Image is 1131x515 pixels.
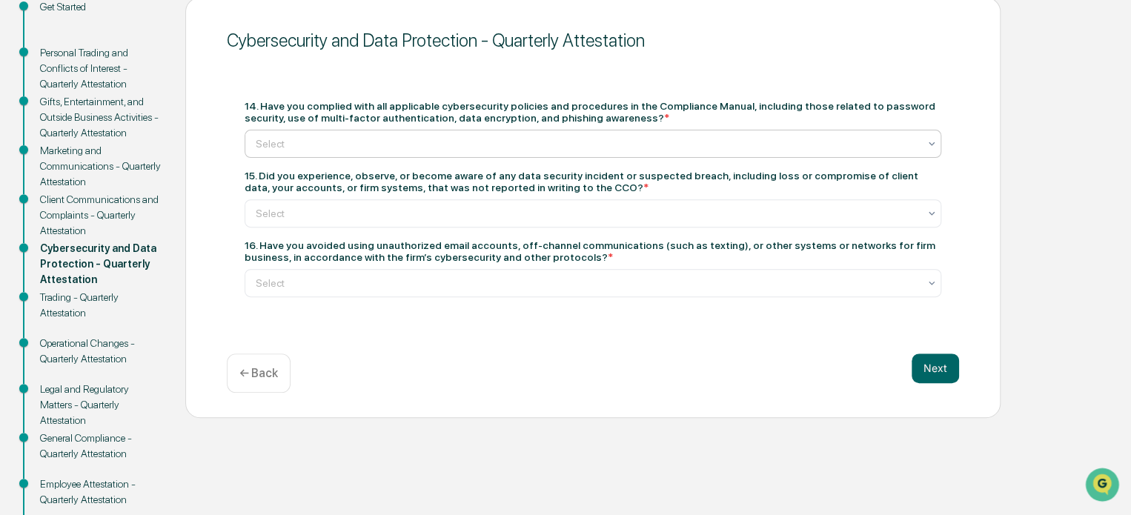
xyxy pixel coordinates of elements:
div: We're available if you need us! [50,128,188,140]
div: Cybersecurity and Data Protection - Quarterly Attestation [40,241,162,288]
div: Cybersecurity and Data Protection - Quarterly Attestation [227,30,959,51]
p: ← Back [239,366,278,380]
button: Next [912,353,959,383]
a: 🔎Data Lookup [9,209,99,236]
div: Gifts, Entertainment, and Outside Business Activities - Quarterly Attestation [40,94,162,141]
div: Client Communications and Complaints - Quarterly Attestation [40,192,162,239]
div: Employee Attestation - Quarterly Attestation [40,476,162,508]
div: General Compliance - Quarterly Attestation [40,431,162,462]
div: Trading - Quarterly Attestation [40,290,162,321]
div: 14. Have you complied with all applicable cybersecurity policies and procedures in the Compliance... [245,100,941,124]
p: How can we help? [15,31,270,55]
div: Personal Trading and Conflicts of Interest - Quarterly Attestation [40,45,162,92]
div: Marketing and Communications - Quarterly Attestation [40,143,162,190]
div: 🗄️ [107,188,119,200]
span: Data Lookup [30,215,93,230]
iframe: Open customer support [1084,466,1124,506]
div: Legal and Regulatory Matters - Quarterly Attestation [40,382,162,428]
a: 🗄️Attestations [102,181,190,207]
img: 1746055101610-c473b297-6a78-478c-a979-82029cc54cd1 [15,113,42,140]
button: Start new chat [252,118,270,136]
div: Operational Changes - Quarterly Attestation [40,336,162,367]
div: 🖐️ [15,188,27,200]
span: Preclearance [30,187,96,202]
span: Attestations [122,187,184,202]
a: 🖐️Preclearance [9,181,102,207]
div: 16. Have you avoided using unauthorized email accounts, off-channel communications (such as texti... [245,239,941,263]
span: Pylon [147,251,179,262]
div: 🔎 [15,216,27,228]
div: 15. Did you experience, observe, or become aware of any data security incident or suspected breac... [245,170,941,193]
div: Start new chat [50,113,243,128]
a: Powered byPylon [105,250,179,262]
